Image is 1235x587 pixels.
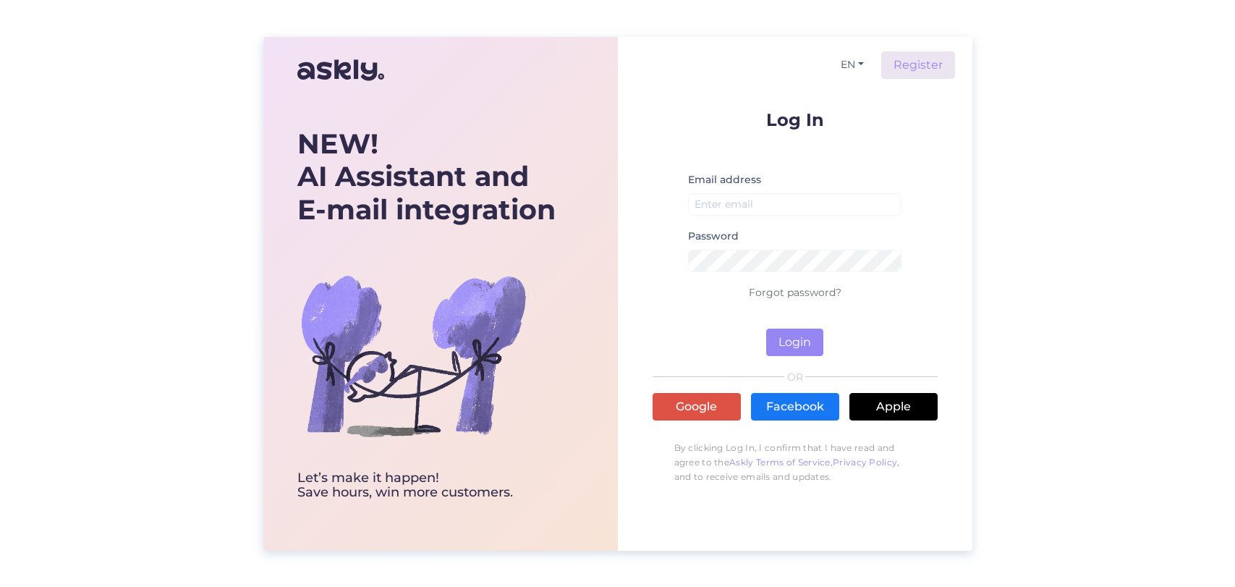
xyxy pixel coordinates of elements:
[688,193,902,216] input: Enter email
[833,457,897,468] a: Privacy Policy
[784,372,805,382] span: OR
[653,393,741,421] a: Google
[881,51,955,79] a: Register
[297,240,529,471] img: bg-askly
[297,127,556,227] div: AI Assistant and E-mail integration
[297,471,556,500] div: Let’s make it happen! Save hours, win more customers.
[297,53,384,88] img: Askly
[849,393,938,421] a: Apple
[835,54,870,75] button: EN
[297,127,378,161] b: NEW!
[688,229,739,244] label: Password
[653,111,938,129] p: Log In
[653,434,938,491] p: By clicking Log In, I confirm that I have read and agree to the , , and to receive emails and upd...
[749,286,841,299] a: Forgot password?
[688,172,761,187] label: Email address
[751,393,839,421] a: Facebook
[766,329,823,356] button: Login
[729,457,831,468] a: Askly Terms of Service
